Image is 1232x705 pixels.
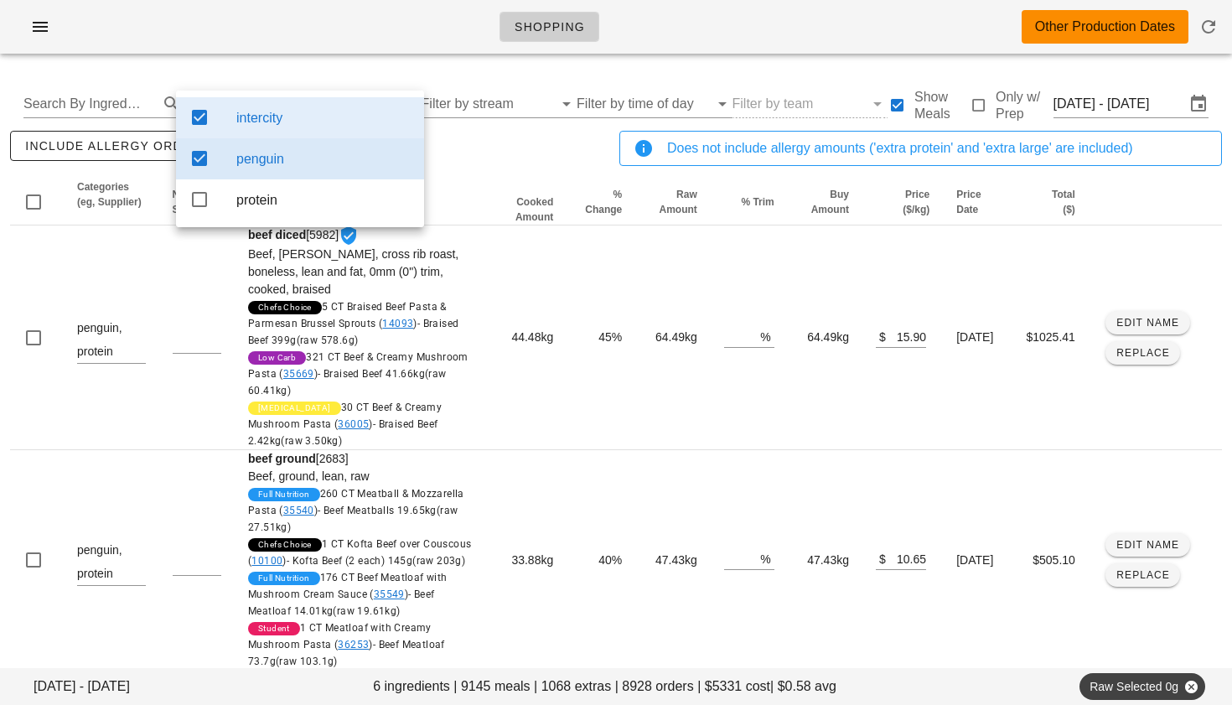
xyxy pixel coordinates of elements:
button: Close [1183,679,1198,694]
span: Price Date [956,189,981,215]
span: Replace [1116,569,1170,581]
td: 47.43kg [635,450,711,671]
span: Beef, [PERSON_NAME], cross rib roast, boneless, lean and fat, 0mm (0") trim, cooked, braised [248,247,458,296]
span: (raw 203g) [412,555,465,567]
td: 47.43kg [788,450,862,671]
div: Filter by time of day [577,91,732,117]
label: Show Meals [914,89,969,122]
span: [MEDICAL_DATA] [258,402,331,415]
div: Other Production Dates [1035,17,1175,37]
span: | $0.58 avg [770,676,836,697]
span: Price ($/kg) [903,189,929,215]
span: (raw 19.61kg) [333,605,400,617]
th: Price Date: Not sorted. Activate to sort ascending. [943,179,1012,225]
button: Edit Name [1105,311,1190,334]
span: 33.88kg [511,553,553,567]
span: 30 CT Beef & Creamy Mushroom Pasta ( ) [248,402,442,447]
span: % Trim [741,196,774,208]
span: Full Nutrition [258,488,310,501]
a: 35540 [283,505,314,516]
strong: beef ground [248,452,316,465]
button: Replace [1105,563,1180,587]
button: Edit Name [1105,533,1190,557]
th: Price ($/kg): Not sorted. Activate to sort ascending. [862,179,943,225]
span: 1 CT Kofta Beef over Couscous ( ) [248,538,471,567]
span: $1025.41 [1026,330,1074,344]
a: Shopping [500,12,599,42]
span: Raw Selected 0g [1090,673,1195,700]
span: include allergy orders [24,139,210,153]
span: (raw 103.1g) [276,656,338,667]
th: Buy Amount: Not sorted. Activate to sort ascending. [788,179,862,225]
th: % Trim: Not sorted. Activate to sort ascending. [711,179,788,225]
td: 64.49kg [788,225,862,450]
div: $ [876,325,886,347]
span: [2683] [248,452,475,670]
a: 36253 [338,639,369,651]
button: include allergy orders [10,131,224,161]
span: - Kofta Beef (2 each) 145g [287,555,465,567]
span: Full Nutrition [258,572,310,585]
div: Does not include allergy amounts ('extra protein' and 'extra large' are included) [667,138,1208,158]
span: 45% [598,330,622,344]
span: 40% [598,553,622,567]
span: Categories (eg, Supplier) [77,181,142,208]
div: Filter by stream [422,91,577,117]
span: 321 CT Beef & Creamy Mushroom Pasta ( ) [248,351,468,397]
span: Replace [1116,347,1170,359]
div: penguin [236,151,411,167]
td: [DATE] [943,450,1012,671]
a: 14093 [382,318,413,329]
span: Edit Name [1116,539,1179,551]
span: (raw 3.50kg) [281,435,342,447]
span: 176 CT Beef Meatloaf with Mushroom Cream Sauce ( ) [248,572,448,617]
span: Notes (eg, SKU) [173,189,221,215]
th: Notes (eg, SKU): Not sorted. Activate to sort ascending. [159,179,235,225]
div: intercity [236,110,411,126]
a: 35669 [283,368,314,380]
th: Cooked Amount: Not sorted. Activate to sort ascending. [489,179,567,225]
span: Low Carb [258,351,296,365]
span: 1 CT Meatloaf with Creamy Mushroom Pasta ( ) [248,622,445,667]
span: 5 CT Braised Beef Pasta & Parmesan Brussel Sprouts ( ) [248,301,458,346]
td: 64.49kg [635,225,711,450]
div: % [760,325,774,347]
a: 10100 [251,555,282,567]
span: - Braised Beef 41.66kg [248,368,447,397]
button: Replace [1105,341,1180,365]
span: Shopping [514,20,585,34]
span: $505.10 [1033,553,1075,567]
span: - Beef Meatloaf 73.7g [248,639,445,667]
span: Total ($) [1052,189,1075,215]
a: 35549 [374,588,405,600]
span: Chefs Choice [258,538,312,552]
th: Raw Amount: Not sorted. Activate to sort ascending. [635,179,711,225]
strong: beef diced [248,228,306,241]
span: 44.48kg [511,330,553,344]
div: protein [236,192,411,208]
span: Edit Name [1116,317,1179,329]
div: $ [876,547,886,569]
span: - Beef Meatloaf 14.01kg [248,588,435,617]
span: (raw 578.6g) [297,334,359,346]
th: % Change: Not sorted. Activate to sort ascending. [567,179,635,225]
span: Buy Amount [811,189,849,215]
span: Student [258,622,290,635]
th: Categories (eg, Supplier): Not sorted. Activate to sort ascending. [64,179,159,225]
label: Only w/ Prep [996,89,1053,122]
span: Cooked Amount [515,196,553,223]
div: % [760,547,774,569]
a: 36005 [338,418,369,430]
span: - Beef Meatballs 19.65kg [248,505,458,533]
td: [DATE] [943,225,1012,450]
span: Chefs Choice [258,301,312,314]
span: [5982] [248,228,475,449]
th: Total ($): Not sorted. Activate to sort ascending. [1012,179,1088,225]
span: Raw Amount [659,189,696,215]
span: 260 CT Meatball & Mozzarella Pasta ( ) [248,488,464,533]
span: Beef, ground, lean, raw [248,469,370,483]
